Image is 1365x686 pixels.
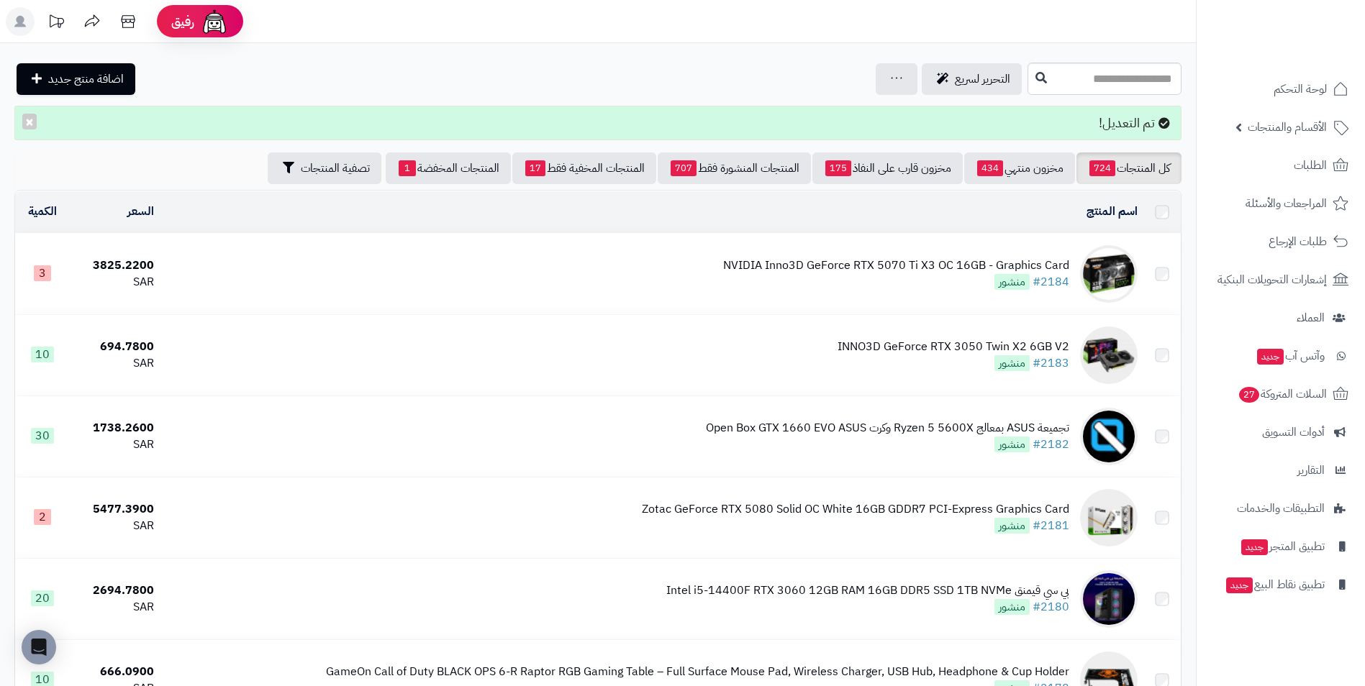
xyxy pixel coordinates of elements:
[1205,72,1356,106] a: لوحة التحكم
[1248,117,1327,137] span: الأقسام والمنتجات
[1225,575,1325,595] span: تطبيق نقاط البيع
[1257,349,1284,365] span: جديد
[1246,193,1327,214] span: المراجعات والأسئلة
[31,428,54,444] span: 30
[1080,408,1138,465] img: تجميعة ASUS بمعالج Ryzen 5 5600X وكرت Open Box GTX 1660 EVO ASUS
[994,599,1030,615] span: منشور
[1205,491,1356,526] a: التطبيقات والخدمات
[76,257,154,274] div: 3825.2200
[1239,387,1259,403] span: 27
[76,501,154,518] div: 5477.3900
[38,7,74,40] a: تحديثات المنصة
[812,152,963,184] a: مخزون قارب على النفاذ175
[1205,224,1356,259] a: طلبات الإرجاع
[1238,384,1327,404] span: السلات المتروكة
[994,274,1030,290] span: منشور
[1294,155,1327,175] span: الطلبات
[1080,489,1138,546] img: Zotac GeForce RTX 5080 Solid OC White 16GB GDDR7 PCI-Express Graphics Card
[838,339,1069,355] div: INNO3D GeForce RTX 3050 Twin X2 6GB V2
[1217,270,1327,290] span: إشعارات التحويلات البنكية
[200,7,229,36] img: ai-face.png
[825,160,851,176] span: 175
[76,599,154,616] div: SAR
[1205,529,1356,564] a: تطبيق المتجرجديد
[1274,79,1327,99] span: لوحة التحكم
[1033,355,1069,372] a: #2183
[1080,245,1138,303] img: NVIDIA Inno3D GeForce RTX 5070 Ti X3 OC 16GB - Graphics Card
[1205,453,1356,488] a: التقارير
[268,152,381,184] button: تصفية المنتجات
[31,347,54,362] span: 10
[76,355,154,372] div: SAR
[1080,570,1138,628] img: بي سي قيمنق Intel i5-14400F RTX 3060 12GB RAM 16GB DDR5 SSD 1TB NVMe
[386,152,511,184] a: المنتجات المخفضة1
[127,203,154,220] a: السعر
[76,518,154,534] div: SAR
[1297,460,1325,480] span: التقارير
[994,518,1030,534] span: منشور
[964,152,1075,184] a: مخزون منتهي434
[1205,339,1356,373] a: وآتس آبجديد
[1087,203,1138,220] a: اسم المنتج
[1241,539,1268,555] span: جديد
[525,160,545,176] span: 17
[1262,422,1325,442] span: أدوات التسويق
[1205,148,1356,183] a: الطلبات
[512,152,656,184] a: المنتجات المخفية فقط17
[399,160,416,176] span: 1
[76,420,154,436] div: 1738.2600
[723,257,1069,274] div: NVIDIA Inno3D GeForce RTX 5070 Ti X3 OC 16GB - Graphics Card
[1205,301,1356,335] a: العملاء
[1269,232,1327,252] span: طلبات الإرجاع
[1297,308,1325,328] span: العملاء
[1089,160,1115,176] span: 724
[1076,152,1182,184] a: كل المنتجات724
[1205,415,1356,449] a: أدوات التسويق
[994,355,1030,371] span: منشور
[34,509,51,525] span: 2
[1080,326,1138,384] img: INNO3D GeForce RTX 3050 Twin X2 6GB V2
[1205,262,1356,297] a: إشعارات التحويلات البنكية
[17,63,135,95] a: اضافة منتج جديد
[1237,498,1325,518] span: التطبيقات والخدمات
[301,160,370,177] span: تصفية المنتجات
[1033,598,1069,616] a: #2180
[76,274,154,291] div: SAR
[1240,536,1325,557] span: تطبيق المتجر
[14,106,1182,140] div: تم التعديل!
[76,339,154,355] div: 694.7800
[28,203,57,220] a: الكمية
[1205,567,1356,602] a: تطبيق نقاط البيعجديد
[671,160,697,176] span: 707
[1205,186,1356,221] a: المراجعات والأسئلة
[642,501,1069,518] div: Zotac GeForce RTX 5080 Solid OC White 16GB GDDR7 PCI-Express Graphics Card
[922,63,1022,95] a: التحرير لسريع
[22,114,37,129] button: ×
[1033,273,1069,291] a: #2184
[1256,346,1325,366] span: وآتس آب
[76,582,154,599] div: 2694.7800
[48,70,124,88] span: اضافة منتج جديد
[1033,436,1069,453] a: #2182
[1033,517,1069,534] a: #2181
[1226,577,1253,593] span: جديد
[34,265,51,281] span: 3
[994,436,1030,452] span: منشور
[22,630,56,664] div: Open Intercom Messenger
[977,160,1003,176] span: 434
[1205,377,1356,411] a: السلات المتروكة27
[666,582,1069,599] div: بي سي قيمنق Intel i5-14400F RTX 3060 12GB RAM 16GB DDR5 SSD 1TB NVMe
[31,590,54,606] span: 20
[76,436,154,453] div: SAR
[171,13,194,30] span: رفيق
[658,152,811,184] a: المنتجات المنشورة فقط707
[955,70,1010,88] span: التحرير لسريع
[326,664,1069,680] div: GameOn Call of Duty BLACK OPS 6-R Raptor RGB Gaming Table – Full Surface Mouse Pad, Wireless Char...
[76,664,154,680] div: 666.0900
[1267,40,1351,70] img: logo-2.png
[706,420,1069,436] div: تجميعة ASUS بمعالج Ryzen 5 5600X وكرت Open Box GTX 1660 EVO ASUS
